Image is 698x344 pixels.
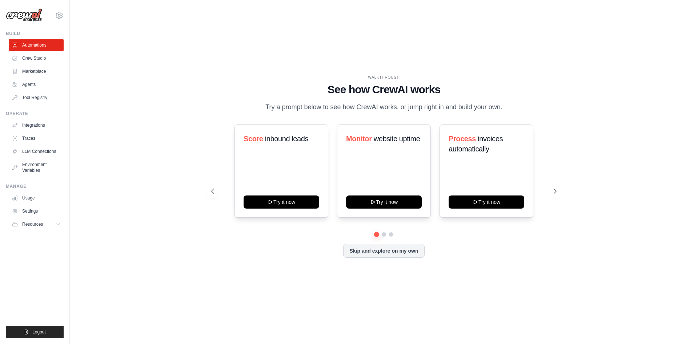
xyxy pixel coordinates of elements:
div: Manage [6,183,64,189]
span: invoices automatically [449,135,503,153]
button: Try it now [346,195,422,209]
img: Logo [6,8,42,22]
a: Traces [9,133,64,144]
span: Monitor [346,135,372,143]
span: Score [244,135,263,143]
a: Crew Studio [9,52,64,64]
button: Resources [9,218,64,230]
h1: See how CrewAI works [211,83,557,96]
a: Integrations [9,119,64,131]
span: Resources [22,221,43,227]
button: Skip and explore on my own [343,244,424,258]
div: WALKTHROUGH [211,75,557,80]
div: Operate [6,111,64,116]
a: Automations [9,39,64,51]
a: Marketplace [9,66,64,77]
button: Logout [6,326,64,338]
a: Tool Registry [9,92,64,103]
span: inbound leads [265,135,308,143]
button: Try it now [244,195,319,209]
span: website uptime [374,135,420,143]
a: Agents [9,79,64,90]
a: Settings [9,205,64,217]
a: Usage [9,192,64,204]
a: LLM Connections [9,146,64,157]
a: Environment Variables [9,159,64,176]
span: Process [449,135,476,143]
div: Build [6,31,64,36]
button: Try it now [449,195,524,209]
p: Try a prompt below to see how CrewAI works, or jump right in and build your own. [262,102,506,112]
span: Logout [32,329,46,335]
